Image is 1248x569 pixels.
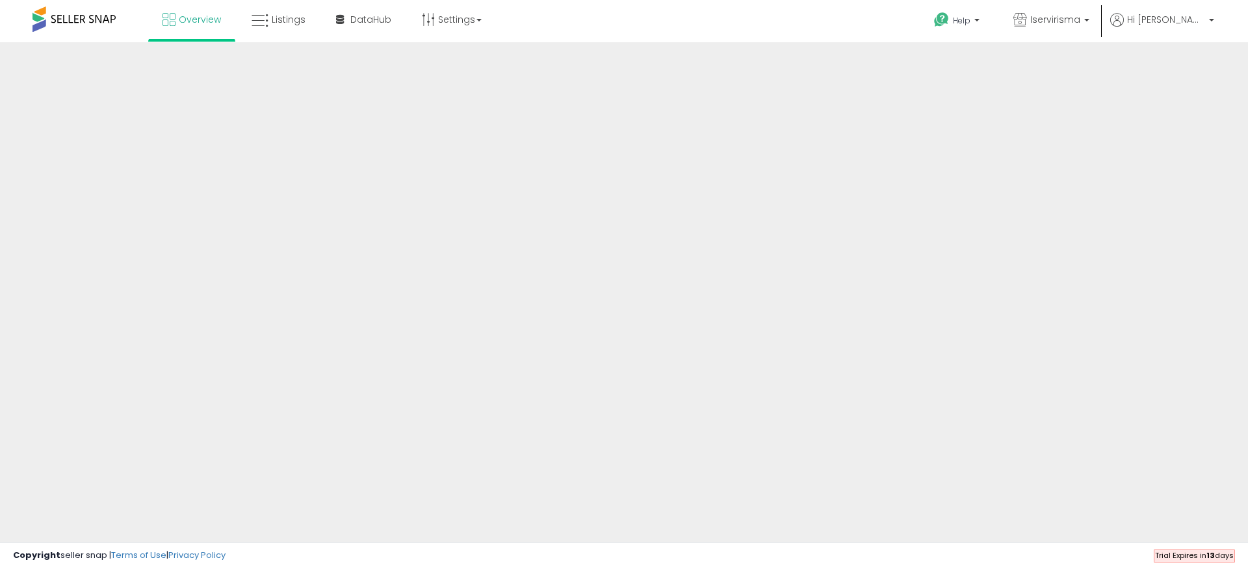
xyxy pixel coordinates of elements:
[1127,13,1205,26] span: Hi [PERSON_NAME]
[111,549,166,561] a: Terms of Use
[350,13,391,26] span: DataHub
[13,549,60,561] strong: Copyright
[933,12,950,28] i: Get Help
[272,13,305,26] span: Listings
[924,2,993,42] a: Help
[1030,13,1080,26] span: Iservirisma
[1155,550,1234,561] span: Trial Expires in days
[953,15,970,26] span: Help
[13,549,226,562] div: seller snap | |
[179,13,221,26] span: Overview
[168,549,226,561] a: Privacy Policy
[1110,13,1214,42] a: Hi [PERSON_NAME]
[1206,550,1215,561] b: 13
